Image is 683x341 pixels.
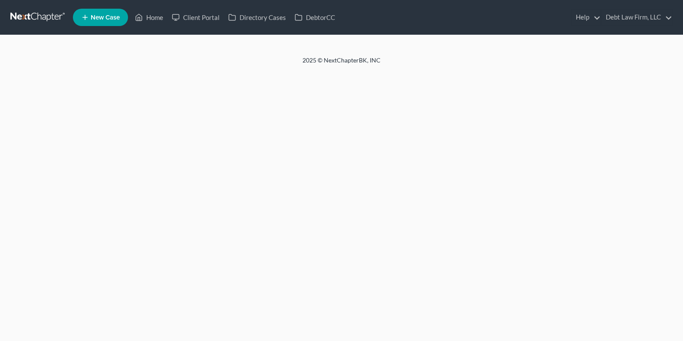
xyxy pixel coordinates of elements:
new-legal-case-button: New Case [73,9,128,26]
a: Help [571,10,601,25]
a: Debt Law Firm, LLC [601,10,672,25]
div: 2025 © NextChapterBK, INC [94,56,589,72]
a: Home [131,10,167,25]
a: Client Portal [167,10,224,25]
a: Directory Cases [224,10,290,25]
a: DebtorCC [290,10,339,25]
